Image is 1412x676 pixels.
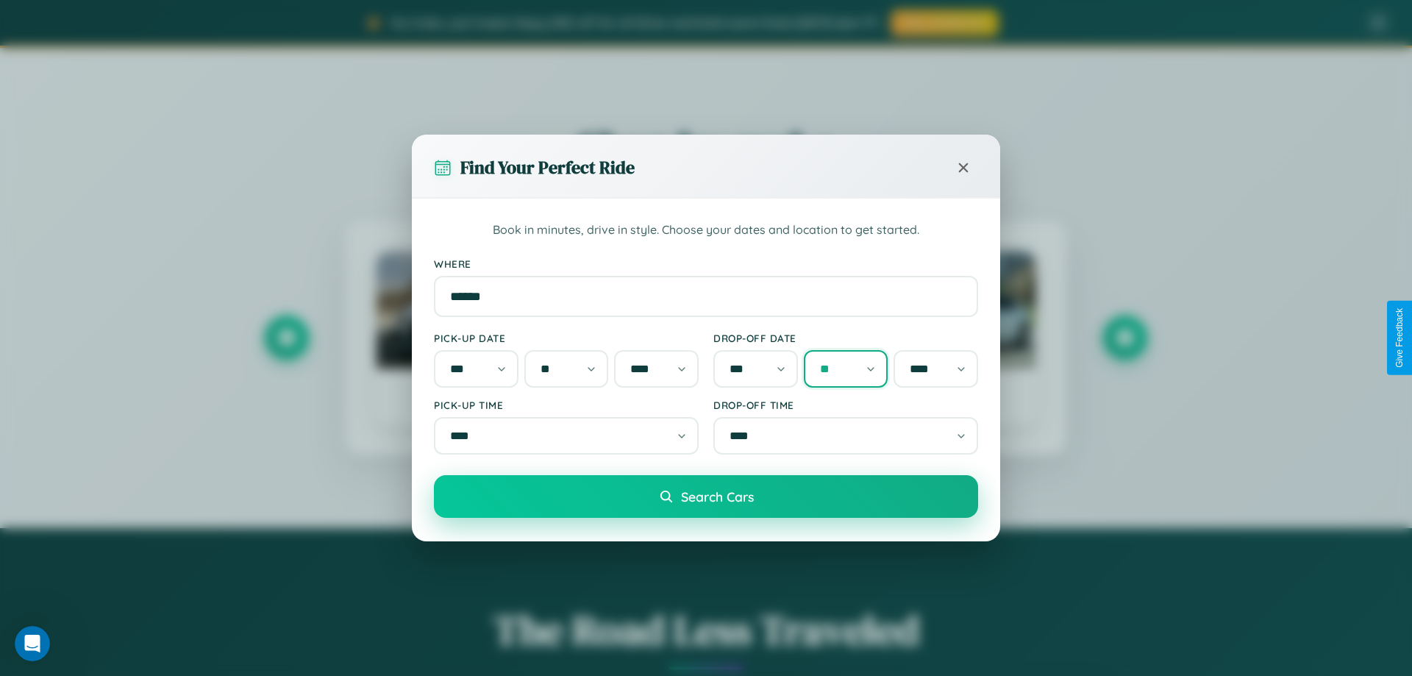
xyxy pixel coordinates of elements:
span: Search Cars [681,488,754,505]
label: Where [434,257,978,270]
label: Drop-off Date [713,332,978,344]
label: Pick-up Date [434,332,699,344]
p: Book in minutes, drive in style. Choose your dates and location to get started. [434,221,978,240]
label: Pick-up Time [434,399,699,411]
label: Drop-off Time [713,399,978,411]
button: Search Cars [434,475,978,518]
h3: Find Your Perfect Ride [460,155,635,179]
